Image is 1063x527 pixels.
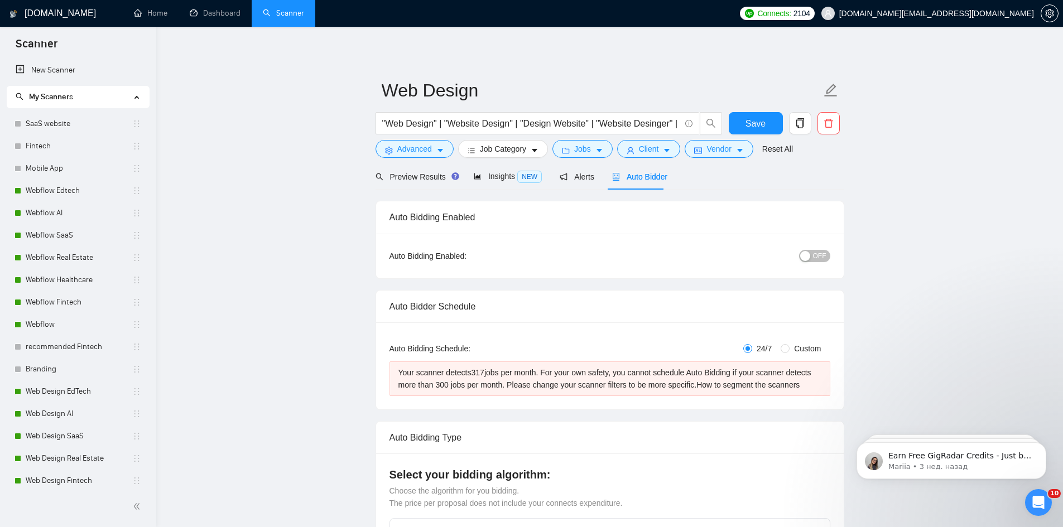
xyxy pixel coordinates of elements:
a: Web Design SaaS [26,425,132,447]
li: Webflow [7,313,149,336]
span: Custom [790,342,825,355]
li: Web Design SaaS [7,425,149,447]
span: holder [132,164,141,173]
button: settingAdvancedcaret-down [376,140,454,158]
div: Auto Bidding Type [389,422,830,453]
a: Webflow Edtech [26,180,132,202]
img: logo [9,5,17,23]
li: SaaS website [7,113,149,135]
a: Fintech [26,135,132,157]
span: double-left [133,501,144,512]
span: delete [818,118,839,128]
li: Webflow Fintech [7,291,149,313]
span: search [700,118,722,128]
span: caret-down [595,146,603,154]
a: Webflow AI [26,202,132,224]
span: holder [132,365,141,374]
span: folder [562,146,570,154]
li: Web Design Real Estate [7,447,149,470]
span: Scanner [7,36,66,59]
a: Webflow SaaS [26,224,132,246]
a: New Scanner [16,59,140,81]
span: bars [468,146,475,154]
li: Webflow Edtech [7,180,149,202]
li: Web Design AI [7,403,149,425]
span: area-chart [474,172,482,180]
iframe: Intercom notifications сообщение [840,419,1063,497]
span: caret-down [531,146,538,154]
li: Webflow AI [7,202,149,224]
button: idcardVendorcaret-down [685,140,753,158]
span: caret-down [736,146,744,154]
li: Webflow Real Estate [7,246,149,269]
span: holder [132,320,141,329]
span: search [16,93,23,100]
a: Mobile App [26,157,132,180]
span: holder [132,387,141,396]
span: holder [132,253,141,262]
div: Auto Bidder Schedule [389,291,830,322]
h4: Select your bidding algorithm: [389,467,830,482]
span: OFF [813,250,826,262]
a: homeHome [134,8,167,18]
div: Auto Bidding Schedule: [389,342,536,355]
a: Branding [26,358,132,380]
span: Vendor [706,143,731,155]
span: Advanced [397,143,432,155]
span: Connects: [757,7,791,20]
button: userClientcaret-down [617,140,681,158]
span: Jobs [574,143,591,155]
span: user [627,146,634,154]
div: Auto Bidding Enabled: [389,250,536,262]
button: setting [1041,4,1059,22]
a: recommended Fintech [26,336,132,358]
a: Web Design Real Estate [26,447,132,470]
span: user [824,9,832,17]
iframe: Intercom live chat [1025,489,1052,516]
li: Mobile App [7,157,149,180]
li: Webflow SaaS [7,224,149,246]
a: Webflow Healthcare [26,269,132,291]
span: holder [132,432,141,441]
button: copy [789,112,811,134]
span: Preview Results [376,172,456,181]
a: SaaS website [26,113,132,135]
a: setting [1041,9,1059,18]
div: Auto Bidding Enabled [389,201,830,233]
a: Web Design Fintech [26,470,132,492]
input: Search Freelance Jobs... [382,117,680,130]
li: New Scanner [7,59,149,81]
span: NEW [517,171,542,183]
span: holder [132,342,141,351]
span: My Scanners [16,92,73,101]
span: My Scanners [29,92,73,101]
li: Web Design EdTech [7,380,149,403]
span: search [376,173,383,181]
a: dashboardDashboard [190,8,241,18]
span: Alerts [560,172,594,181]
span: holder [132,454,141,463]
div: Tooltip anchor [450,171,460,181]
span: setting [385,146,393,154]
a: Web Design EdTech [26,380,132,403]
span: holder [132,119,141,128]
span: holder [132,298,141,307]
a: Webflow Fintech [26,291,132,313]
button: delete [817,112,840,134]
li: Branding [7,358,149,380]
li: Webflow Healthcare [7,269,149,291]
span: info-circle [685,120,692,127]
span: holder [132,409,141,418]
span: 24/7 [752,342,776,355]
span: notification [560,173,567,181]
span: Insights [474,172,542,181]
span: holder [132,231,141,240]
span: Auto Bidder [612,172,667,181]
li: recommended Fintech [7,336,149,358]
div: Your scanner detects 317 jobs per month. For your own safety, you cannot schedule Auto Bidding if... [398,366,821,391]
span: Choose the algorithm for you bidding. The price per proposal does not include your connects expen... [389,486,623,507]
